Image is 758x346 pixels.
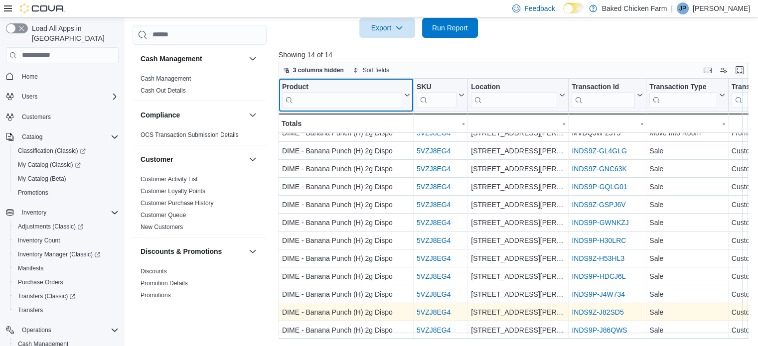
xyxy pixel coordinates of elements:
div: Customer [133,173,267,237]
div: [STREET_ADDRESS][PERSON_NAME] [471,252,565,264]
div: Sale [649,234,725,246]
span: Dark Mode [563,13,564,14]
button: Display options [718,64,730,76]
span: Purchase Orders [18,278,63,286]
span: Users [22,93,37,101]
div: Product [282,82,402,92]
span: Inventory [22,209,46,217]
div: MVDQJW-2375 [572,127,643,139]
a: Inventory Manager (Classic) [14,248,104,260]
div: Sale [649,163,725,175]
div: DIME - Banana Punch (H) 2g Dispo [282,288,410,300]
span: Run Report [432,23,468,33]
button: Transfers [10,303,123,317]
a: New Customers [141,224,183,231]
span: Inventory Manager (Classic) [14,248,119,260]
span: Load All Apps in [GEOGRAPHIC_DATA] [28,23,119,43]
div: DIME - Banana Punch (H) 2g Dispo [282,217,410,229]
div: [STREET_ADDRESS][PERSON_NAME] [471,199,565,211]
button: Keyboard shortcuts [702,64,714,76]
a: Cash Out Details [141,87,186,94]
span: Adjustments (Classic) [18,223,83,231]
h3: Cash Management [141,54,202,64]
span: Home [18,70,119,83]
span: My Catalog (Classic) [18,161,81,169]
button: Users [2,90,123,104]
a: INDS9P-J86QWS [572,326,627,334]
span: New Customers [141,223,183,231]
a: Promotions [14,187,52,199]
div: DIME - Banana Punch (H) 2g Dispo [282,199,410,211]
div: Location [471,82,557,108]
a: Customer Queue [141,212,186,219]
a: INDS9Z-GL4GLG [572,147,626,155]
a: INDS9Z-GNC63K [572,165,626,173]
span: Transfers [14,304,119,316]
div: SKU [417,82,456,92]
a: 5VZJ8EG4 [417,254,451,262]
div: Discounts & Promotions [133,265,267,305]
a: Promotions [141,292,171,299]
button: Cash Management [247,53,259,65]
a: 5VZJ8EG4 [417,183,451,191]
span: Adjustments (Classic) [14,221,119,232]
a: Customer Activity List [141,176,198,183]
span: Customer Loyalty Points [141,187,205,195]
div: Sale [649,306,725,318]
span: Promotions [18,189,48,197]
button: Users [18,91,41,103]
span: Feedback [524,3,555,13]
button: Transaction Type [649,82,725,108]
a: INDS9P-J4W734 [572,290,625,298]
span: Cash Out Details [141,87,186,95]
div: Sale [649,270,725,282]
div: Sale [649,217,725,229]
button: Discounts & Promotions [141,246,245,256]
a: Home [18,71,42,83]
a: INDS9Z-J82SD5 [572,308,623,316]
span: Customers [18,111,119,123]
div: [STREET_ADDRESS][PERSON_NAME] [471,306,565,318]
div: Cash Management [133,73,267,101]
div: Transaction Id URL [572,82,635,108]
button: Customers [2,110,123,124]
a: Transfers (Classic) [10,289,123,303]
div: DIME - Banana Punch (H) 2g Dispo [282,306,410,318]
div: DIME - Banana Punch (H) 2g Dispo [282,181,410,193]
a: Inventory Manager (Classic) [10,247,123,261]
div: Product [282,82,402,108]
a: Adjustments (Classic) [14,221,87,232]
p: | [671,2,673,14]
span: Customer Queue [141,211,186,219]
span: Operations [18,324,119,336]
a: Adjustments (Classic) [10,220,123,233]
div: DIME - Banana Punch (H) 2g Dispo [282,163,410,175]
span: Promotions [141,291,171,299]
a: Manifests [14,262,47,274]
a: Customers [18,111,55,123]
span: Manifests [14,262,119,274]
span: Customer Activity List [141,175,198,183]
button: Catalog [18,131,46,143]
span: Customer Purchase History [141,199,214,207]
span: Inventory Count [14,234,119,246]
a: 5VZJ8EG4 [417,165,451,173]
div: Sale [649,252,725,264]
button: Operations [18,324,55,336]
a: INDS9P-HDCJ6L [572,272,625,280]
a: INDS9P-H30LRC [572,236,626,244]
div: [STREET_ADDRESS][PERSON_NAME] [471,127,565,139]
span: Transfers (Classic) [14,290,119,302]
a: 5VZJ8EG4 [417,308,451,316]
div: SKU URL [417,82,456,108]
span: Promotion Details [141,279,188,287]
button: 3 columns hidden [279,64,348,76]
div: - [649,117,725,129]
a: My Catalog (Classic) [10,158,123,172]
div: [STREET_ADDRESS][PERSON_NAME] [471,181,565,193]
div: Sale [649,181,725,193]
button: Home [2,69,123,84]
div: Sale [649,288,725,300]
div: DIME - Banana Punch (H) 2g Dispo [282,145,410,157]
span: My Catalog (Beta) [18,175,66,183]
